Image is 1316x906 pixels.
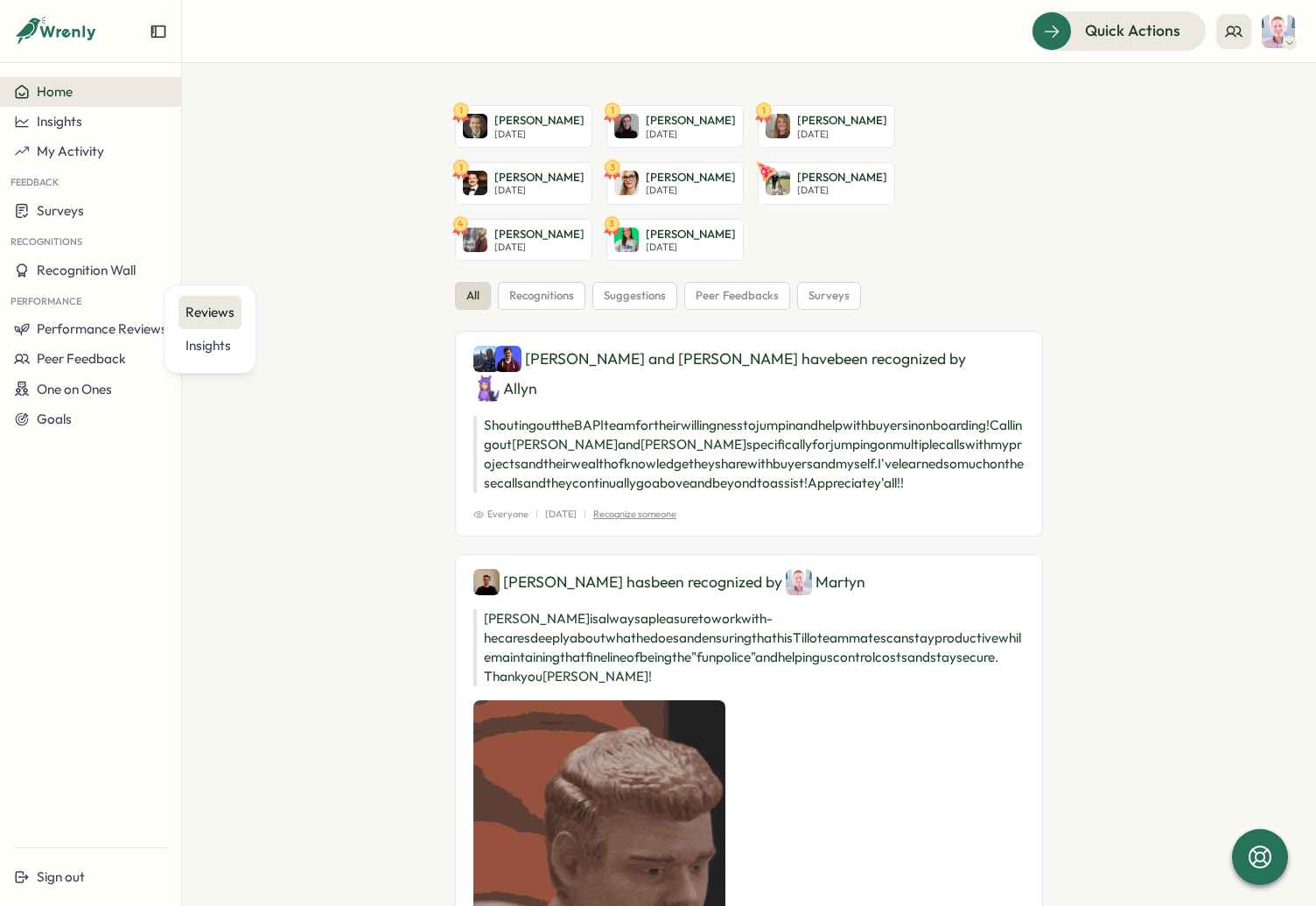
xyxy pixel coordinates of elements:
[610,217,615,229] text: 3
[473,346,1025,402] div: [PERSON_NAME] and [PERSON_NAME] have been recognized by
[611,104,614,116] text: 1
[614,228,639,252] img: Sophia Wilkinson
[758,162,895,205] a: Nicole Ponton[PERSON_NAME][DATE]
[473,416,1025,493] p: Shouting out the BAPI team for their willingness to jump in and help with buyers in onboarding! C...
[797,185,887,196] p: [DATE]
[766,171,790,195] img: Nicole Ponton
[494,170,584,186] p: [PERSON_NAME]
[494,242,584,253] p: [DATE]
[535,507,538,522] p: |
[473,346,500,372] img: Alex Marshall
[150,23,167,40] button: Expand sidebar
[646,185,736,196] p: [DATE]
[37,113,82,130] span: Insights
[584,507,586,522] p: |
[494,227,584,242] p: [PERSON_NAME]
[37,381,112,397] span: One on Ones
[463,171,487,195] img: Carlton Huber
[545,507,577,522] p: [DATE]
[646,129,736,140] p: [DATE]
[610,160,615,172] text: 3
[458,217,464,229] text: 4
[185,336,234,355] div: Insights
[696,288,779,304] span: peer feedbacks
[37,350,126,367] span: Peer Feedback
[646,170,736,186] p: [PERSON_NAME]
[509,288,574,304] span: recognitions
[463,228,487,252] img: Craig Broughton
[758,105,895,148] a: 1Amber Constable[PERSON_NAME][DATE]
[593,507,676,522] p: Recognize someone
[466,288,479,304] span: all
[646,227,736,242] p: [PERSON_NAME]
[473,569,1025,595] div: [PERSON_NAME] has been recognized by
[473,376,537,402] div: Allyn
[614,171,639,195] img: Leigh Carrington
[455,219,592,262] a: 4Craig Broughton[PERSON_NAME][DATE]
[473,569,500,595] img: Laurie Dunn
[495,346,521,372] img: Henry Dennis
[37,262,136,278] span: Recognition Wall
[494,185,584,196] p: [DATE]
[797,170,887,186] p: [PERSON_NAME]
[606,219,744,262] a: 3Sophia Wilkinson[PERSON_NAME][DATE]
[1032,11,1206,50] button: Quick Actions
[473,507,528,522] span: Everyone
[37,143,104,159] span: My Activity
[797,129,887,140] p: [DATE]
[37,83,73,100] span: Home
[473,609,1025,686] p: [PERSON_NAME] is always a pleasure to work with - he cares deeply about what he does and ensuring...
[459,160,463,172] text: 1
[37,868,85,885] span: Sign out
[178,329,241,362] a: Insights
[797,113,887,129] p: [PERSON_NAME]
[606,105,744,148] a: 1Lucy Skinner[PERSON_NAME][DATE]
[37,320,167,337] span: Performance Reviews
[494,129,584,140] p: [DATE]
[473,376,500,402] img: Allyn Neal
[808,288,850,304] span: surveys
[646,113,736,129] p: [PERSON_NAME]
[463,114,487,138] img: Bill Warshauer
[766,114,790,138] img: Amber Constable
[614,114,639,138] img: Lucy Skinner
[646,242,736,253] p: [DATE]
[455,162,592,205] a: 1Carlton Huber[PERSON_NAME][DATE]
[37,202,84,219] span: Surveys
[1262,15,1295,48] img: Martyn Fagg
[455,105,592,148] a: 1Bill Warshauer[PERSON_NAME][DATE]
[762,104,766,116] text: 1
[786,569,812,595] img: Martyn Fagg
[606,162,744,205] a: 3Leigh Carrington[PERSON_NAME][DATE]
[1085,19,1180,42] span: Quick Actions
[185,303,234,322] div: Reviews
[786,569,865,595] div: Martyn
[459,104,463,116] text: 1
[37,411,72,427] span: Goals
[178,296,241,329] a: Reviews
[494,113,584,129] p: [PERSON_NAME]
[604,288,666,304] span: suggestions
